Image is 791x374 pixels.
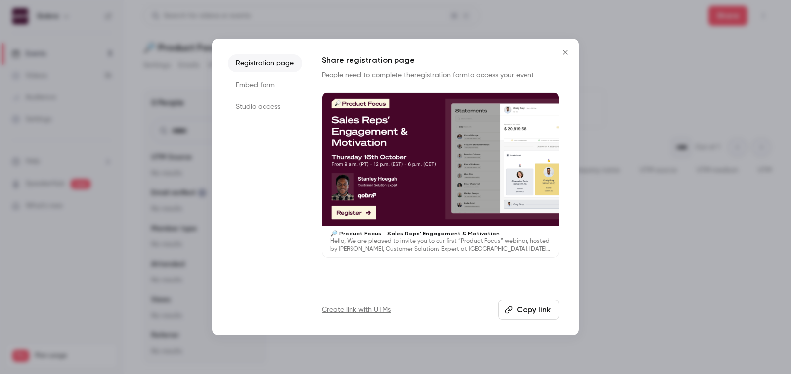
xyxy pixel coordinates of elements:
[228,54,302,72] li: Registration page
[414,72,468,79] a: registration form
[322,305,391,315] a: Create link with UTMs
[228,76,302,94] li: Embed form
[498,300,559,320] button: Copy link
[330,237,551,253] p: Hello, We are pleased to invite you to our first “Product Focus” webinar, hosted by [PERSON_NAME]...
[330,230,551,237] p: 🔎 Product Focus - Sales Reps' Engagement & Motivation
[322,70,559,80] p: People need to complete the to access your event
[322,92,559,258] a: 🔎 Product Focus - Sales Reps' Engagement & MotivationHello, We are pleased to invite you to our f...
[322,54,559,66] h1: Share registration page
[228,98,302,116] li: Studio access
[555,43,575,62] button: Close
